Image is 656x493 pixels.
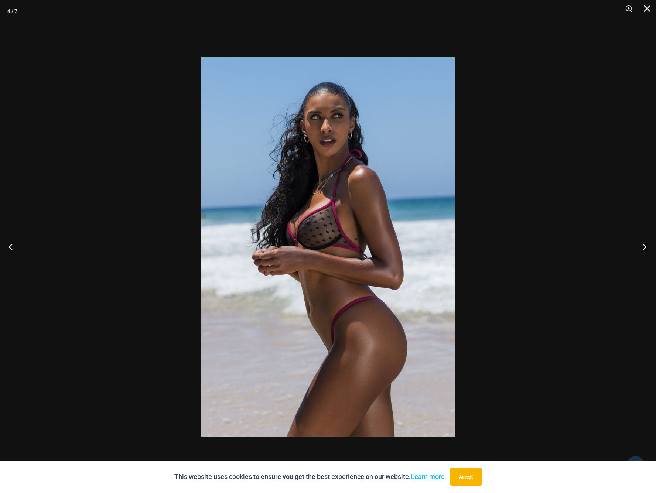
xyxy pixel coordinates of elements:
div: 4 / 7 [7,6,17,17]
img: Cupids Kiss Hearts 323 Underwire Top 456 Micro 03 [201,57,455,437]
button: Accept [450,468,482,486]
a: Learn more [411,473,445,480]
button: Next [628,228,656,265]
p: This website uses cookies to ensure you get the best experience on our website. [174,471,445,482]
